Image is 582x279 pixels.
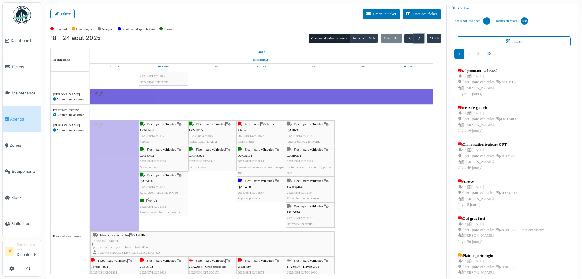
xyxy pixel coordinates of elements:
span: Fleet - parc véhicules [245,148,274,151]
span: Dashboard [11,38,38,43]
span: Lindes - Atelier [238,122,278,131]
span: 2025/08/142/01878 [238,270,264,274]
label: En retard [55,26,67,32]
span: QAHR333 [287,128,301,132]
h2: 18 – 24 août 2025 [50,35,101,42]
a: Agenda [3,106,41,132]
span: freins à faire [189,165,206,169]
span: QAAZ981 [140,68,154,72]
span: 2025/08/142/01851 [140,205,166,208]
span: Clark atelier [238,140,255,143]
div: Gestionnaire local [17,242,38,252]
div: | [140,61,187,85]
span: Statistiques [11,221,38,226]
span: Fleet - parc véhicules [294,204,323,208]
span: QAPW981 [238,185,253,189]
a: 21 août 2025 [255,64,268,71]
div: 15 [483,17,490,25]
span: 2025/08/142/01887 [238,191,264,194]
button: Filtrer [457,36,571,46]
span: Équipements [12,168,38,174]
div: Climatisation toujours OUT [458,142,516,147]
a: Équipements [3,158,41,185]
a: Tâches en retard [493,13,530,29]
a: DE Gestionnaire localDispatch Et [5,242,38,261]
button: Mois [366,34,378,43]
div: | [287,121,334,145]
span: Maintenance [12,90,38,96]
li: Dispatch Et [17,242,38,260]
button: Aujourd'hui [381,34,402,43]
div: | [140,121,187,145]
span: 2CSQ732 [140,265,153,268]
span: Tickets [11,64,38,70]
span: 2025/08/142/01881 [91,270,118,274]
span: Agenda [10,116,38,122]
button: Créer un ticket [363,9,400,19]
span: 2EAZ664 - Grue accessoire [189,265,227,268]
div: | [287,147,334,176]
span: [MEDICAL_DATA] [189,140,217,143]
span: Fleet - parc véhicules [196,148,225,151]
span: 2025/08/142/01853 [140,74,166,78]
span: QACA161 [238,154,252,157]
span: 2025/06/142/01282 [140,185,166,189]
div: Ajouter une absence [53,112,87,117]
a: Maintenance [3,80,41,106]
a: 18 août 2025 [108,64,121,71]
a: 2 [464,49,473,59]
span: Fleet - parc véhicules [98,259,127,262]
div: Prestataire Externe [53,107,87,112]
span: Fleet - parc véhicules [245,179,274,182]
span: 2025/08/142/01734 [93,239,120,243]
span: 2025/08/142/01877 [238,134,264,138]
a: Ctrl grue fassi n/a |[DATE] Fleet - parc véhicules |2CPU547 - Grue accessoire [PERSON_NAME]Il y a... [457,214,546,246]
span: 2025/06/142/M/01006 [287,270,317,274]
span: Fleet - parc véhicules [294,179,323,182]
span: 2025/07/142/01623 [140,270,166,274]
a: Climatisation toujours OUT n/a |[DATE] Fleet - parc véhicules |2CLY285 [PERSON_NAME]Il y a 49 jou... [457,140,518,172]
button: Aller à [427,34,441,43]
span: Réduction de puissance [287,196,319,200]
div: Prestataires externes [53,234,87,239]
span: Congé [90,121,103,126]
a: Zones [3,132,41,158]
span: Techniciens [53,58,70,61]
span: remise en ordre suite contrôle spw 19/08 [238,165,284,175]
div: n/a | [DATE] Fleet - parc véhicules | QATM037 [PERSON_NAME] Il y a 10 jour(s) [458,111,518,134]
span: 2025/08/142/01894 [287,191,313,194]
span: Zones [10,142,38,148]
a: Feux de gabarit n/a |[DATE] Fleet - parc véhicules |QATM037 [PERSON_NAME]Il y a 10 jour(s) [457,104,520,135]
div: [PERSON_NAME] [53,92,87,97]
a: Stock [3,185,41,211]
a: Dashboard [3,28,41,54]
span: Fleet - parc véhicules [294,148,323,151]
div: Feux de gabarit [458,105,518,111]
button: Gestionnaire de ressources [309,34,350,43]
a: 18 août 2025 [257,48,266,56]
div: n/a | [DATE] Fleet - parc véhicules | 2CLY285 [PERSON_NAME] Il y a 49 jour(s) [458,147,516,171]
span: Fleet - parc véhicules [147,173,176,177]
a: Tickets non-assignés [450,13,493,29]
span: 2025/08/142/01875 [189,134,216,138]
span: 2026/05/142/M/00176 [189,270,219,274]
span: QALK412 [140,154,154,157]
div: 188 [521,17,528,25]
span: 1FYY597 - Hayon 2,5T [287,265,319,268]
span: VOLVO TRUCK SERVICE SEBASTIAN SA [97,251,161,254]
div: Clignontant Led cassé [458,68,517,73]
div: | [238,178,285,201]
span: QAMK669 [189,154,204,157]
span: Réparation remorque [140,80,169,83]
label: Terminé [164,26,175,32]
span: Fleet - parc véhicules [294,259,323,262]
span: Fleet - parc véhicules [100,233,129,237]
span: Toyota - 851 [91,265,108,268]
div: Ajouter une absence [53,128,87,133]
div: | [287,203,334,227]
span: klaxon [140,140,149,143]
span: Fleet - parc véhicules [147,122,176,126]
div: Ajouter une absence [53,97,87,102]
span: 2025/08/142/01882 [238,159,264,163]
span: 2025/08/142/01775 [140,134,166,138]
